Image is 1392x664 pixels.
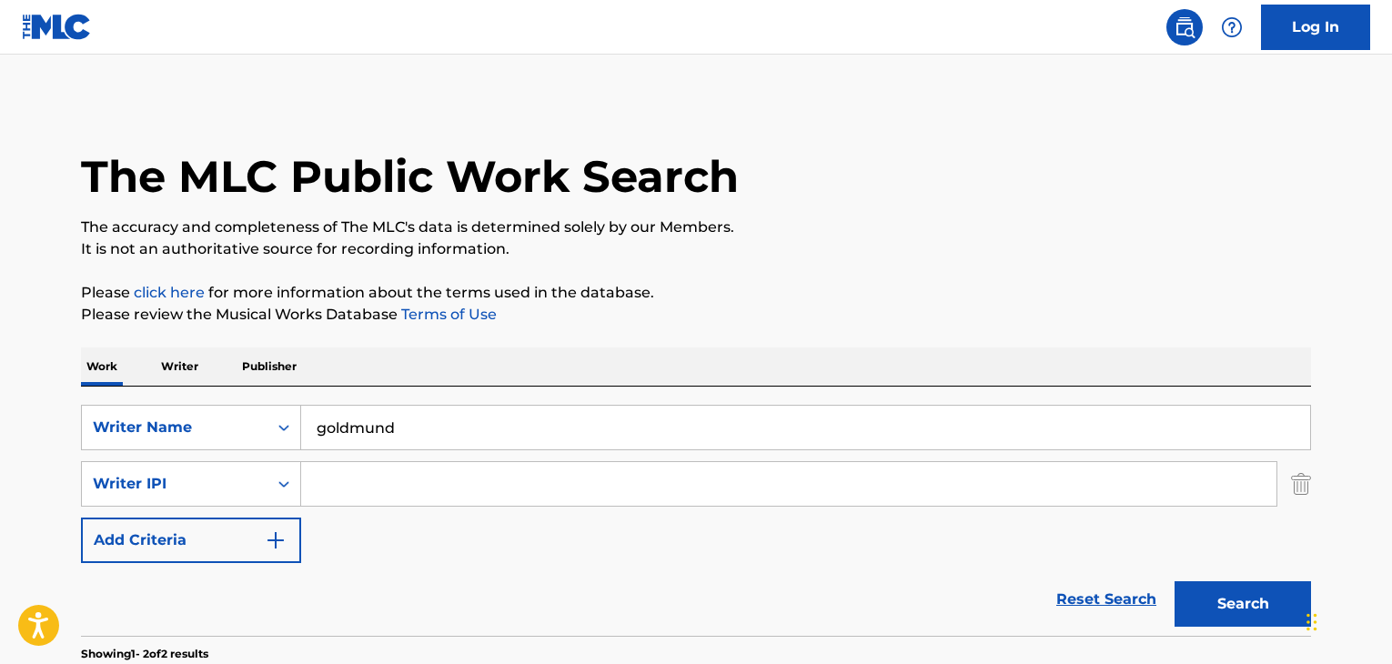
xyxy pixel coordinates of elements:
p: Please for more information about the terms used in the database. [81,282,1311,304]
p: Publisher [237,347,302,386]
p: Writer [156,347,204,386]
a: Terms of Use [398,306,497,323]
div: Drag [1306,595,1317,649]
img: MLC Logo [22,14,92,40]
a: Log In [1261,5,1370,50]
p: Showing 1 - 2 of 2 results [81,646,208,662]
a: Reset Search [1047,579,1165,619]
p: Work [81,347,123,386]
div: Writer Name [93,417,257,438]
a: Public Search [1166,9,1203,45]
button: Add Criteria [81,518,301,563]
img: help [1221,16,1243,38]
iframe: Chat Widget [1301,577,1392,664]
h1: The MLC Public Work Search [81,149,739,204]
p: It is not an authoritative source for recording information. [81,238,1311,260]
button: Search [1175,581,1311,627]
img: Delete Criterion [1291,461,1311,507]
p: Please review the Musical Works Database [81,304,1311,326]
form: Search Form [81,405,1311,636]
div: Writer IPI [93,473,257,495]
p: The accuracy and completeness of The MLC's data is determined solely by our Members. [81,216,1311,238]
div: Help [1214,9,1250,45]
img: search [1174,16,1195,38]
a: click here [134,284,205,301]
img: 9d2ae6d4665cec9f34b9.svg [265,529,287,551]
